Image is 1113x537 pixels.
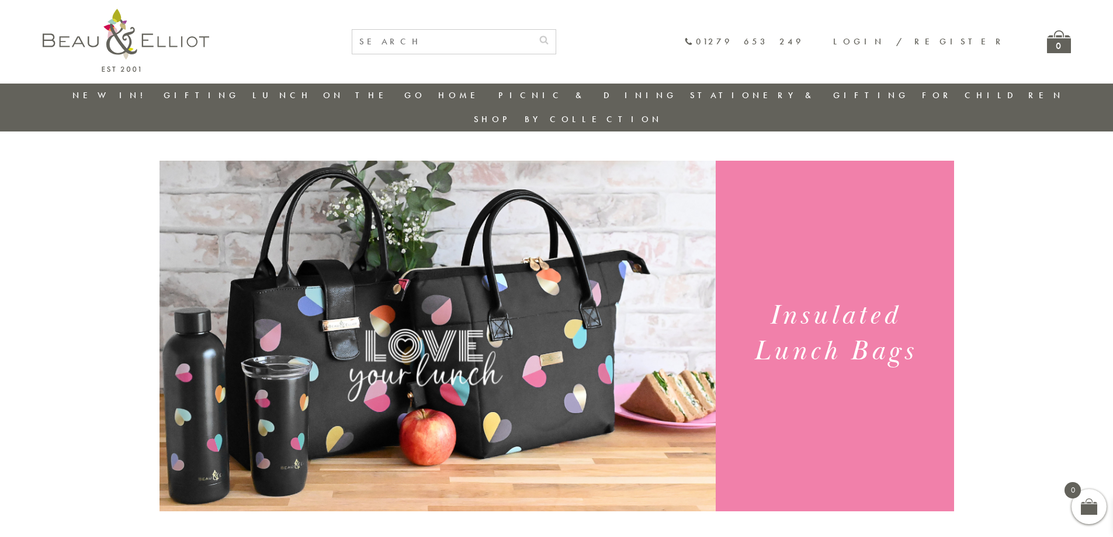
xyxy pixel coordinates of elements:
[684,37,804,47] a: 01279 653 249
[730,298,939,369] h1: Insulated Lunch Bags
[498,89,677,101] a: Picnic & Dining
[922,89,1064,101] a: For Children
[474,113,663,125] a: Shop by collection
[43,9,209,72] img: logo
[72,89,151,101] a: New in!
[352,30,532,54] input: SEARCH
[160,161,716,511] img: Emily Heart Set
[252,89,425,101] a: Lunch On The Go
[833,36,1006,47] a: Login / Register
[1047,30,1071,53] a: 0
[690,89,909,101] a: Stationery & Gifting
[438,89,485,101] a: Home
[1065,482,1081,498] span: 0
[164,89,240,101] a: Gifting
